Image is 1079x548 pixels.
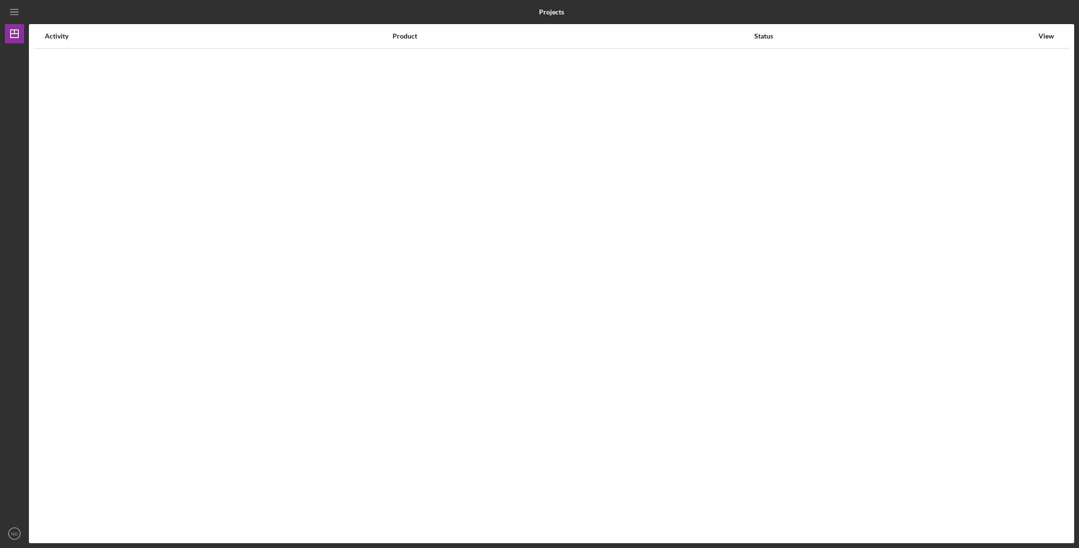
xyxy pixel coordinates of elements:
[754,32,1033,40] div: Status
[393,32,753,40] div: Product
[11,531,18,536] text: ND
[1034,32,1058,40] div: View
[539,8,564,16] b: Projects
[5,524,24,543] button: ND
[45,32,392,40] div: Activity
